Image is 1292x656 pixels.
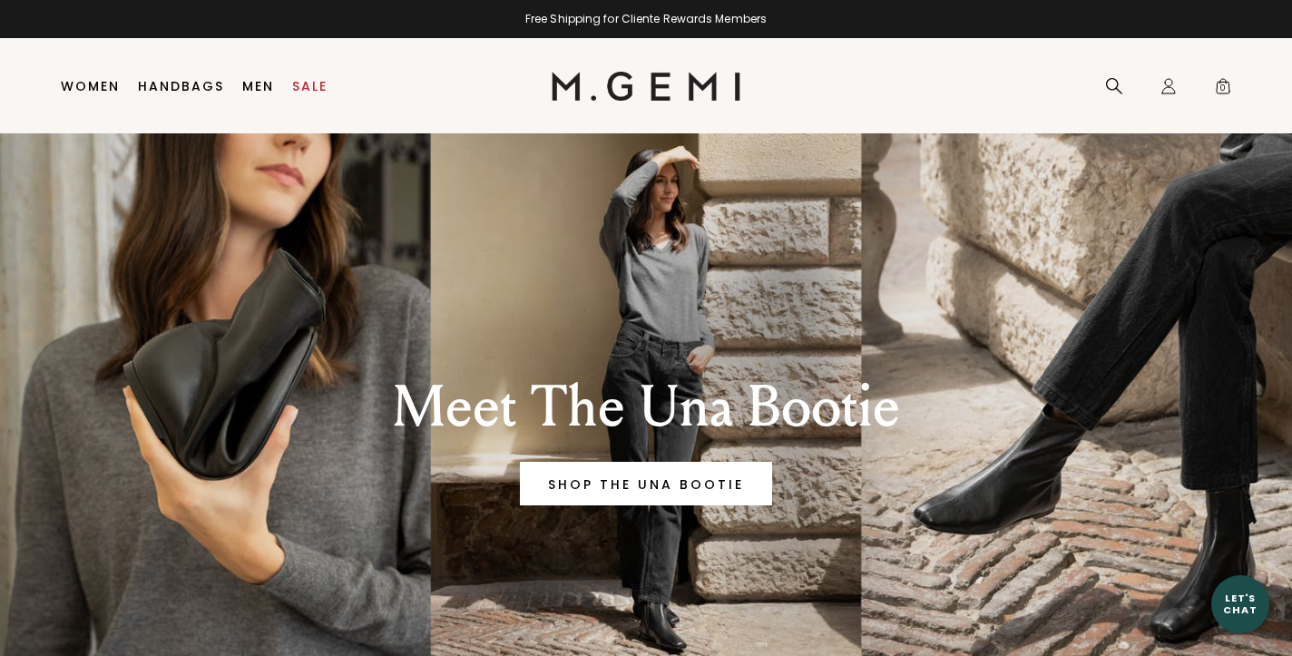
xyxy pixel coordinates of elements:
[1211,592,1269,615] div: Let's Chat
[520,462,772,505] a: Banner primary button
[552,72,741,101] img: M.Gemi
[292,79,328,93] a: Sale
[309,375,983,440] div: Meet The Una Bootie
[61,79,120,93] a: Women
[242,79,274,93] a: Men
[1214,81,1232,99] span: 0
[138,79,224,93] a: Handbags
